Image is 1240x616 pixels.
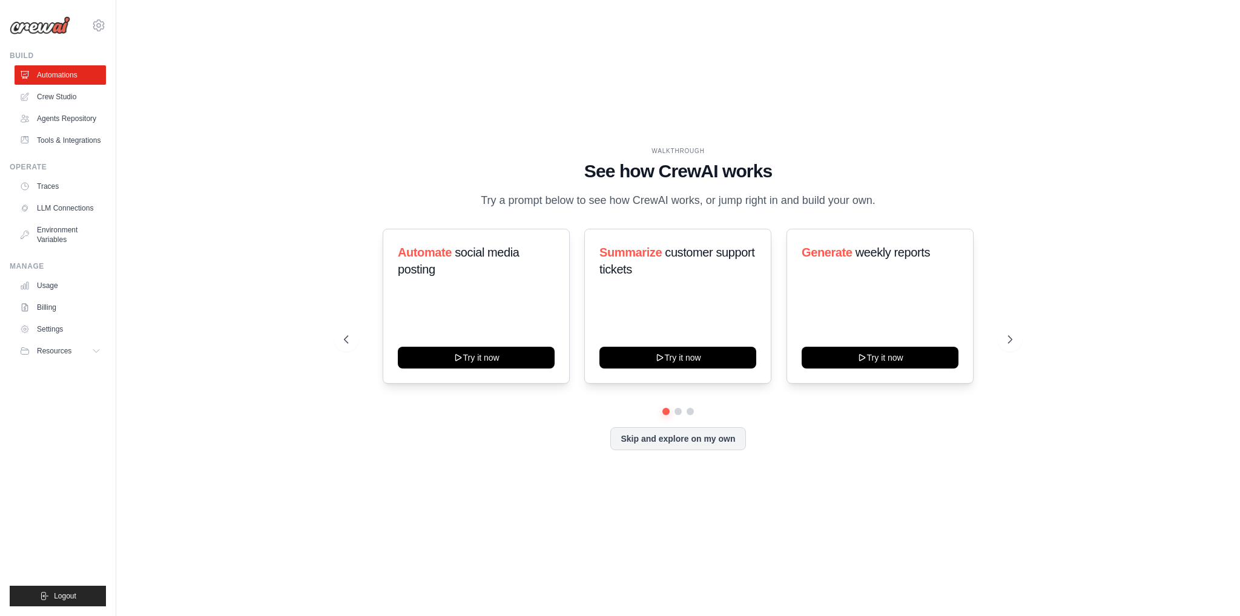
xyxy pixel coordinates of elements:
[344,146,1012,156] div: WALKTHROUGH
[855,246,929,259] span: weekly reports
[398,246,452,259] span: Automate
[599,246,754,276] span: customer support tickets
[10,261,106,271] div: Manage
[54,591,76,601] span: Logout
[15,198,106,218] a: LLM Connections
[15,131,106,150] a: Tools & Integrations
[10,162,106,172] div: Operate
[37,346,71,356] span: Resources
[610,427,745,450] button: Skip and explore on my own
[15,109,106,128] a: Agents Repository
[10,586,106,606] button: Logout
[802,347,958,369] button: Try it now
[15,220,106,249] a: Environment Variables
[15,298,106,317] a: Billing
[599,246,662,259] span: Summarize
[15,319,106,339] a: Settings
[15,87,106,106] a: Crew Studio
[802,246,852,259] span: Generate
[15,341,106,361] button: Resources
[10,51,106,61] div: Build
[398,246,519,276] span: social media posting
[15,177,106,196] a: Traces
[599,347,756,369] button: Try it now
[15,276,106,295] a: Usage
[398,347,555,369] button: Try it now
[475,192,882,209] p: Try a prompt below to see how CrewAI works, or jump right in and build your own.
[10,16,70,34] img: Logo
[344,160,1012,182] h1: See how CrewAI works
[15,65,106,85] a: Automations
